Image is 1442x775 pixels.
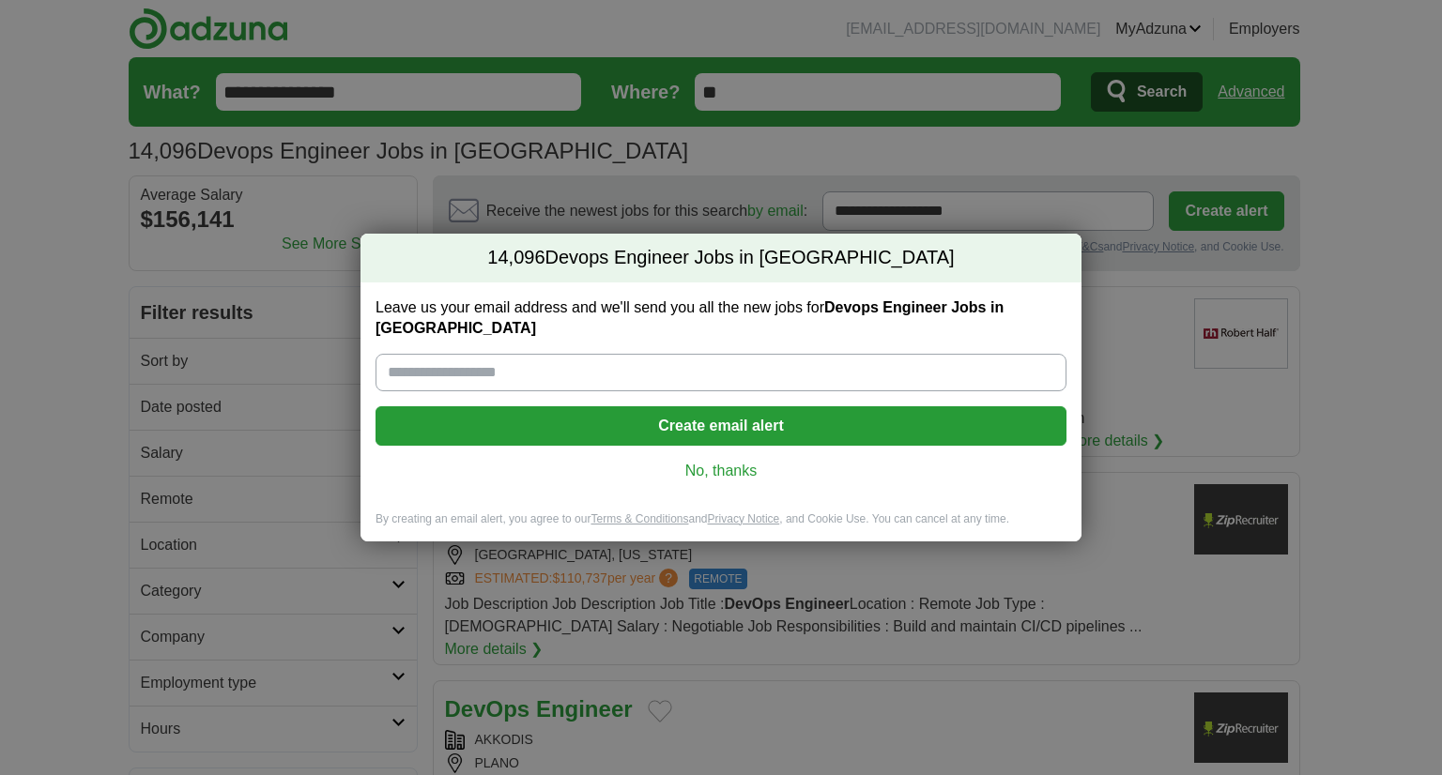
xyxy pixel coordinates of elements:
span: 14,096 [487,245,545,271]
h2: Devops Engineer Jobs in [GEOGRAPHIC_DATA] [360,234,1081,282]
label: Leave us your email address and we'll send you all the new jobs for [376,297,1066,339]
button: Create email alert [376,406,1066,446]
strong: Devops Engineer Jobs in [GEOGRAPHIC_DATA] [376,299,1004,336]
a: Privacy Notice [708,512,780,525]
a: Terms & Conditions [591,512,688,525]
a: No, thanks [391,461,1051,481]
div: By creating an email alert, you agree to our and , and Cookie Use. You can cancel at any time. [360,511,1081,542]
